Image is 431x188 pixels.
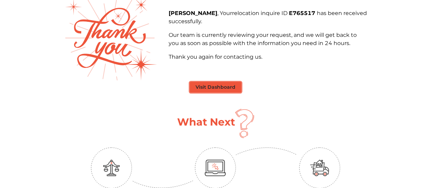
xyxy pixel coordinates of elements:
[232,10,260,16] span: relocation
[103,160,120,176] img: education
[168,31,367,47] p: Our team is currently reviewing your request, and we will get back to you as soon as possible wit...
[205,160,226,176] img: monitor
[235,109,254,138] img: question
[168,53,367,61] p: Thank you again for contacting us.
[310,160,329,176] img: move
[190,82,241,92] button: Visit Dashboard
[168,10,217,16] b: [PERSON_NAME]
[177,116,235,128] h1: What Next
[236,147,297,155] img: down
[168,9,367,26] p: , Your inquire ID has been received successfully.
[289,10,317,16] b: E765517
